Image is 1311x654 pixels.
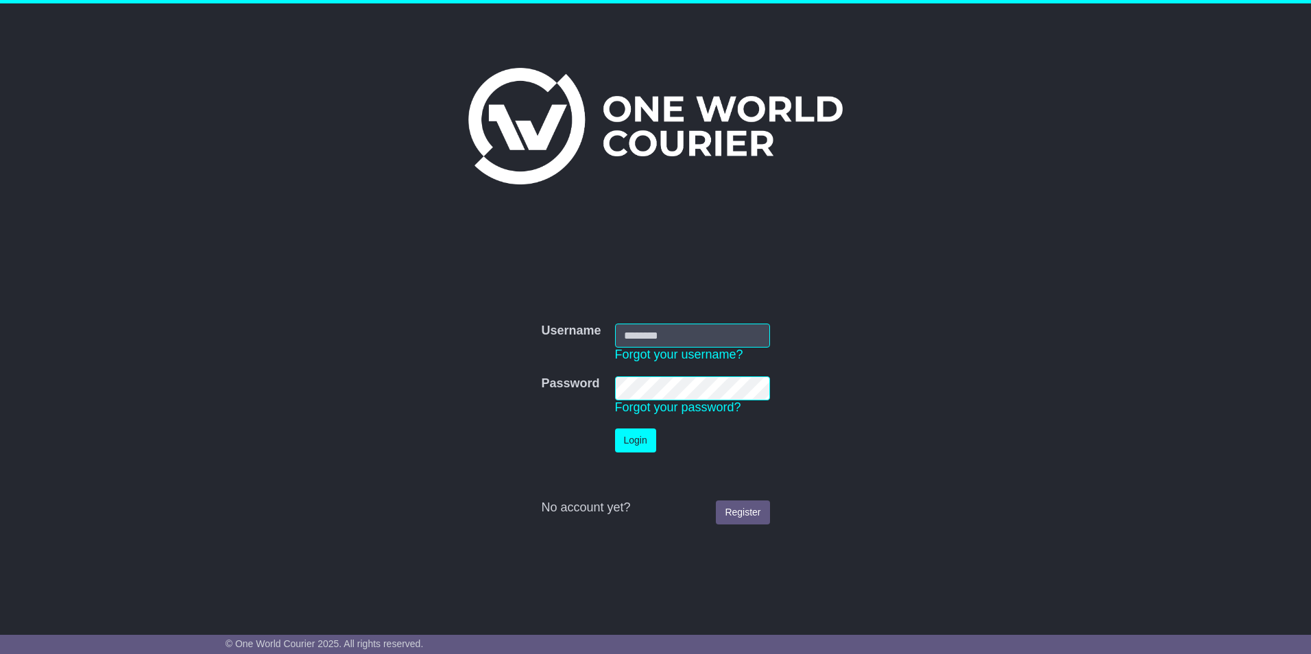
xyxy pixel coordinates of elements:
label: Username [541,324,601,339]
button: Login [615,428,656,452]
a: Register [716,500,769,524]
label: Password [541,376,599,391]
a: Forgot your password? [615,400,741,414]
img: One World [468,68,843,184]
div: No account yet? [541,500,769,516]
a: Forgot your username? [615,348,743,361]
span: © One World Courier 2025. All rights reserved. [226,638,424,649]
